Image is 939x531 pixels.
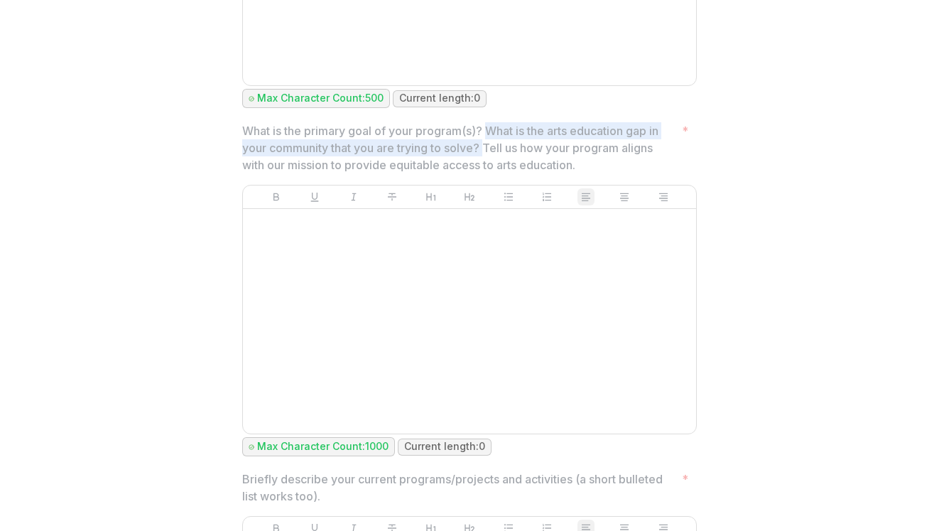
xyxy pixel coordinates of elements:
button: Italicize [345,188,362,205]
button: Ordered List [538,188,555,205]
button: Strike [384,188,401,205]
button: Align Right [655,188,672,205]
button: Heading 2 [461,188,478,205]
button: Underline [306,188,323,205]
button: Bold [268,188,285,205]
p: What is the primary goal of your program(s)? What is the arts education gap in your community tha... [242,122,676,173]
button: Heading 1 [423,188,440,205]
button: Align Center [616,188,633,205]
p: Max Character Count: 1000 [257,441,389,453]
p: Briefly describe your current programs/projects and activities (a short bulleted list works too). [242,471,676,505]
button: Align Left [577,188,595,205]
button: Bullet List [500,188,517,205]
p: Current length: 0 [404,441,485,453]
p: Current length: 0 [399,92,480,104]
p: Max Character Count: 500 [257,92,384,104]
